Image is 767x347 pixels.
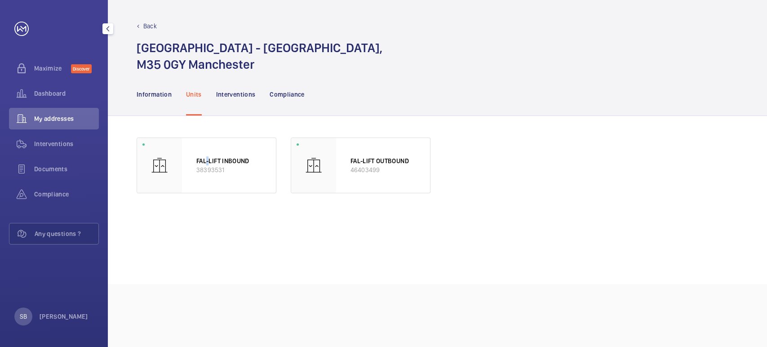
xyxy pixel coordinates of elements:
[34,64,71,73] span: Maximize
[196,165,262,174] p: 38393531
[34,165,99,173] span: Documents
[143,22,157,31] p: Back
[34,114,99,123] span: My addresses
[35,229,98,238] span: Any questions ?
[34,190,99,199] span: Compliance
[34,89,99,98] span: Dashboard
[20,312,27,321] p: SB
[186,90,202,99] p: Units
[71,64,92,73] span: Discover
[34,139,99,148] span: Interventions
[40,312,88,321] p: [PERSON_NAME]
[350,165,416,174] p: 46403499
[137,90,172,99] p: Information
[216,90,256,99] p: Interventions
[151,156,168,174] img: elevator.svg
[270,90,305,99] p: Compliance
[305,156,323,174] img: elevator.svg
[350,156,416,165] p: FAL-LIFT OUTBOUND
[196,156,262,165] p: FAL-LIFT INBOUND
[137,40,382,73] h1: [GEOGRAPHIC_DATA] - [GEOGRAPHIC_DATA], M35 0GY Manchester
